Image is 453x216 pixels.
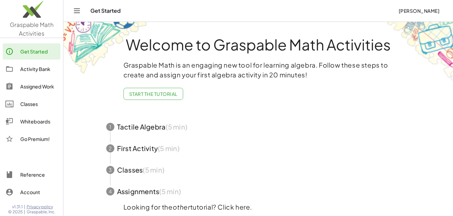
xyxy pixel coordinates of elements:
a: Assigned Work [3,78,60,95]
div: Whiteboards [20,117,58,125]
p: Looking for the tutorial? Click here. [123,202,393,212]
button: Start the Tutorial [123,88,183,100]
em: other [173,203,190,211]
div: Go Premium! [20,135,58,143]
a: Privacy policy [27,204,55,210]
span: Start the Tutorial [129,91,177,97]
button: 1Tactile Algebra(5 min) [98,116,419,138]
a: Activity Bank [3,61,60,77]
p: Graspable Math is an engaging new tool for learning algebra. Follow these steps to create and ass... [123,60,393,80]
div: Reference [20,171,58,179]
button: 3Classes(5 min) [98,159,419,181]
a: Classes [3,96,60,112]
div: Account [20,188,58,196]
div: Classes [20,100,58,108]
a: Reference [3,167,60,183]
span: | [24,209,25,215]
a: Account [3,184,60,200]
div: Get Started [20,47,58,56]
span: © 2025 [8,209,23,215]
div: Activity Bank [20,65,58,73]
div: 4 [106,187,114,195]
h1: Welcome to Graspable Math Activities [94,37,423,52]
div: 1 [106,123,114,131]
a: Whiteboards [3,113,60,130]
span: v1.31.1 [12,204,23,210]
span: | [24,204,25,210]
div: 2 [106,144,114,152]
button: 2First Activity(5 min) [98,138,419,159]
span: Graspable Math Activities [10,21,54,37]
button: Toggle navigation [72,5,82,16]
div: 3 [106,166,114,174]
span: Graspable, Inc. [27,209,55,215]
span: [PERSON_NAME] [398,8,440,14]
button: 4Assignments(5 min) [98,181,419,202]
button: [PERSON_NAME] [393,5,445,17]
img: get-started-bg-ul-Ceg4j33I.png [63,21,148,75]
div: Assigned Work [20,82,58,91]
a: Get Started [3,43,60,60]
